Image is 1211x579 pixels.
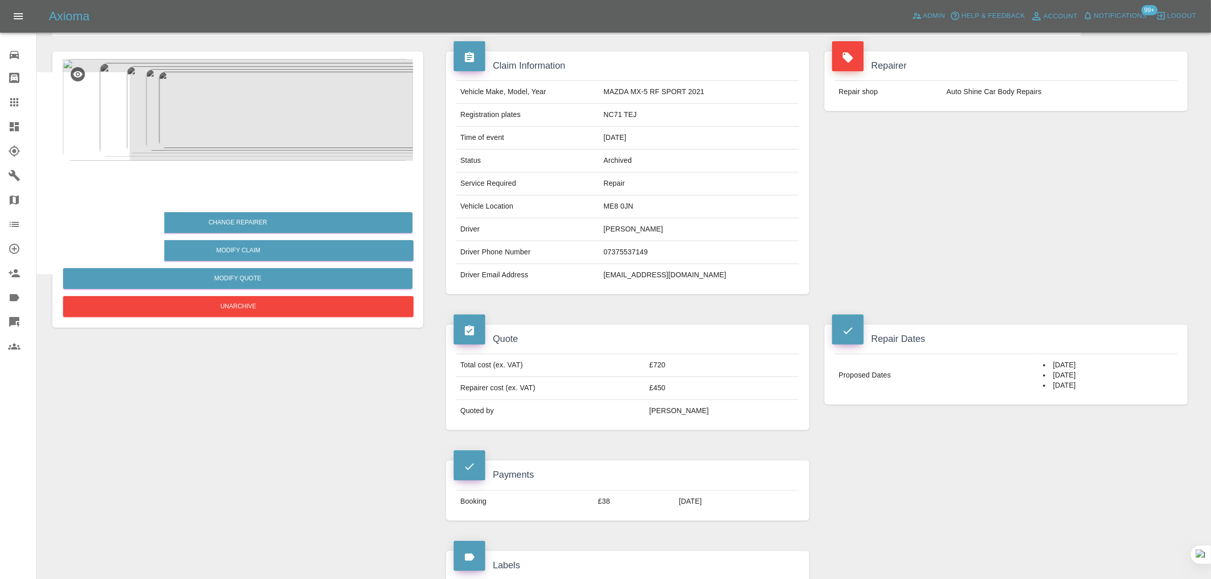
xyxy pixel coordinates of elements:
button: Unarchive [63,296,413,317]
td: Registration plates [456,104,600,127]
a: Modify Claim [63,240,413,261]
td: MAZDA MX-5 RF SPORT 2021 [600,81,799,104]
td: Archived [600,150,799,172]
h4: Payments [454,468,802,482]
li: [DATE] [1043,370,1173,381]
td: [DATE] [675,490,799,512]
td: Time of event [456,127,600,150]
td: Status [456,150,600,172]
button: Notifications [1080,8,1149,24]
td: Driver [456,218,600,241]
h4: Quote [454,332,802,346]
span: Notifications [1094,10,1147,22]
li: [DATE] [1043,381,1173,391]
h4: Claim Information [454,59,802,73]
button: Logout [1154,8,1199,24]
span: 99+ [1141,5,1158,15]
td: Total cost (ex. VAT) [456,354,645,377]
button: Change Repairer [63,212,412,233]
h4: Repairer [832,59,1180,73]
span: Help & Feedback [961,10,1025,22]
span: Account [1044,11,1078,22]
span: Logout [1167,10,1196,22]
a: Admin [909,8,948,24]
td: £720 [645,354,799,377]
li: [DATE] [1043,360,1173,370]
td: Repairer cost (ex. VAT) [456,377,645,400]
td: NC71 TEJ [600,104,799,127]
td: £38 [594,490,675,512]
td: £450 [645,377,799,400]
h4: Labels [454,559,802,572]
td: Service Required [456,172,600,195]
td: Quoted by [456,400,645,422]
button: Open drawer [6,4,31,28]
h4: Repair Dates [832,332,1180,346]
img: qt_1S1RzjA4aDea5wMjuA5QbgUU [67,165,99,197]
td: Auto Shine Car Body Repairs [942,81,1177,103]
td: Booking [456,490,594,512]
td: ME8 0JN [600,195,799,218]
button: Help & Feedback [948,8,1027,24]
td: [PERSON_NAME] [600,218,799,241]
td: Driver Email Address [456,264,600,286]
img: 011dfeef-e292-4e8d-bd80-2078ffe929a9 [63,59,413,161]
a: Account [1028,8,1080,24]
span: Admin [923,10,946,22]
td: [EMAIL_ADDRESS][DOMAIN_NAME] [600,264,799,286]
button: Modify Quote [63,268,412,289]
td: Repair [600,172,799,195]
td: 07375537149 [600,241,799,264]
td: [DATE] [600,127,799,150]
td: Driver Phone Number [456,241,600,264]
td: [PERSON_NAME] [645,400,799,422]
td: Proposed Dates [835,354,1039,397]
td: Vehicle Make, Model, Year [456,81,600,104]
td: Vehicle Location [456,195,600,218]
td: Repair shop [835,81,942,103]
h5: Axioma [49,8,90,24]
